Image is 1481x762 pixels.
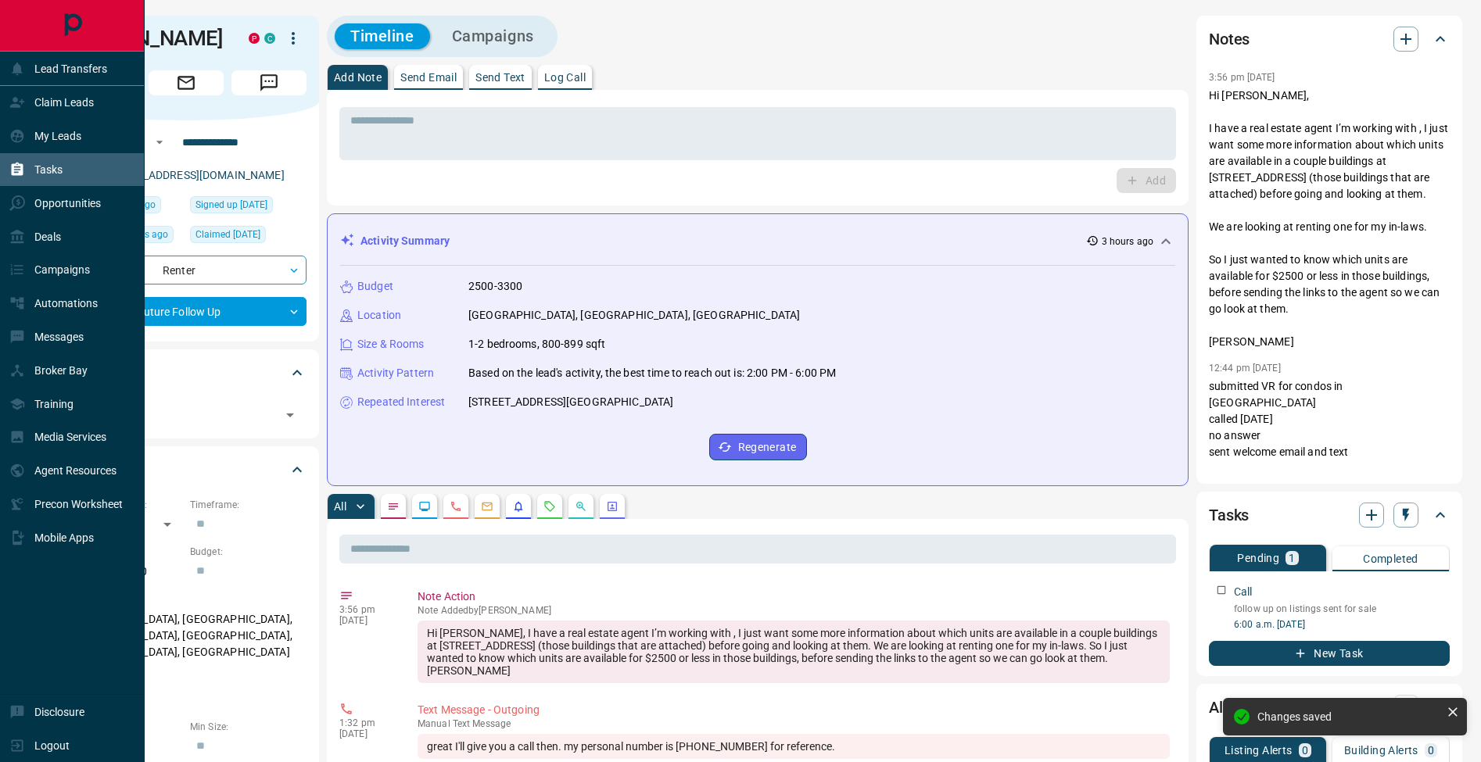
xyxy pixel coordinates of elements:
[1302,745,1308,756] p: 0
[468,278,522,295] p: 2500-3300
[1209,88,1450,350] p: Hi [PERSON_NAME], I have a real estate agent I’m working with , I just want some more information...
[357,307,401,324] p: Location
[1209,72,1275,83] p: 3:56 pm [DATE]
[195,197,267,213] span: Signed up [DATE]
[279,404,301,426] button: Open
[66,451,307,488] div: Criteria
[475,72,525,83] p: Send Text
[418,500,431,513] svg: Lead Browsing Activity
[1209,363,1281,374] p: 12:44 pm [DATE]
[387,500,400,513] svg: Notes
[1209,27,1250,52] h2: Notes
[1209,503,1249,528] h2: Tasks
[190,196,307,218] div: Mon Jun 24 2024
[339,615,394,626] p: [DATE]
[468,336,605,352] p: 1-2 bedrooms, 800-899 sqft
[66,354,307,392] div: Tags
[575,500,587,513] svg: Opportunities
[418,621,1170,683] div: Hi [PERSON_NAME], I have a real estate agent I’m working with , I just want some more information...
[108,169,285,181] a: [EMAIL_ADDRESS][DOMAIN_NAME]
[418,718,450,729] span: manual
[357,278,393,295] p: Budget
[709,434,807,460] button: Regenerate
[339,728,394,739] p: [DATE]
[1234,617,1450,631] p: 6:00 a.m. [DATE]
[190,226,307,248] div: Mon Jun 24 2024
[1234,584,1253,600] p: Call
[339,604,394,615] p: 3:56 pm
[418,605,1170,616] p: Note Added by [PERSON_NAME]
[360,233,450,249] p: Activity Summary
[1289,553,1295,563] p: 1
[468,307,800,324] p: [GEOGRAPHIC_DATA], [GEOGRAPHIC_DATA], [GEOGRAPHIC_DATA]
[249,33,260,44] div: property.ca
[149,70,224,95] span: Email
[418,718,1170,729] p: Text Message
[66,673,307,687] p: Motivation:
[339,717,394,728] p: 1:32 pm
[66,606,307,665] p: [GEOGRAPHIC_DATA], [GEOGRAPHIC_DATA], [GEOGRAPHIC_DATA], [GEOGRAPHIC_DATA], [GEOGRAPHIC_DATA], [G...
[334,501,346,512] p: All
[436,23,550,49] button: Campaigns
[335,23,430,49] button: Timeline
[544,72,586,83] p: Log Call
[66,26,225,51] h1: [PERSON_NAME]
[1428,745,1434,756] p: 0
[512,500,525,513] svg: Listing Alerts
[468,365,836,381] p: Based on the lead's activity, the best time to reach out is: 2:00 PM - 6:00 PM
[1225,745,1293,756] p: Listing Alerts
[543,500,556,513] svg: Requests
[1209,473,1281,484] p: 12:30 pm [DATE]
[150,133,169,152] button: Open
[334,72,382,83] p: Add Note
[1209,20,1450,58] div: Notes
[468,394,673,410] p: [STREET_ADDRESS][GEOGRAPHIC_DATA]
[418,588,1170,605] p: Note Action
[357,394,445,410] p: Repeated Interest
[418,702,1170,718] p: Text Message - Outgoing
[66,592,307,606] p: Areas Searched:
[450,500,462,513] svg: Calls
[190,498,307,512] p: Timeframe:
[1209,496,1450,534] div: Tasks
[1363,553,1418,564] p: Completed
[195,227,260,242] span: Claimed [DATE]
[264,33,275,44] div: condos.ca
[1102,234,1153,249] p: 3 hours ago
[357,336,425,352] p: Size & Rooms
[1344,745,1418,756] p: Building Alerts
[481,500,493,513] svg: Emails
[190,720,307,734] p: Min Size:
[400,72,457,83] p: Send Email
[1234,602,1450,616] p: follow up on listings sent for sale
[1209,689,1450,726] div: Alerts
[1237,553,1279,563] p: Pending
[190,545,307,559] p: Budget:
[606,500,619,513] svg: Agent Actions
[1209,641,1450,666] button: New Task
[1209,378,1450,460] p: submitted VR for condos in [GEOGRAPHIC_DATA] called [DATE] no answer sent welcome email and text
[231,70,307,95] span: Message
[418,734,1170,759] div: great I'll give you a call then. my personal number is [PHONE_NUMBER] for reference.
[66,297,307,326] div: Future Follow Up
[1209,695,1250,720] h2: Alerts
[357,365,434,381] p: Activity Pattern
[1257,710,1440,723] div: Changes saved
[340,227,1175,256] div: Activity Summary3 hours ago
[66,256,307,284] div: Renter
